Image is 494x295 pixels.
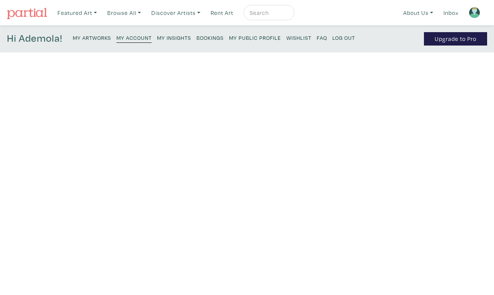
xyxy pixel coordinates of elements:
[157,32,191,42] a: My Insights
[249,8,287,18] input: Search
[286,34,311,41] small: Wishlist
[73,32,111,42] a: My Artworks
[116,34,152,41] small: My Account
[229,32,281,42] a: My Public Profile
[229,34,281,41] small: My Public Profile
[116,32,152,43] a: My Account
[73,34,111,41] small: My Artworks
[317,32,327,42] a: FAQ
[317,34,327,41] small: FAQ
[54,5,100,21] a: Featured Art
[440,5,462,21] a: Inbox
[157,34,191,41] small: My Insights
[196,32,224,42] a: Bookings
[400,5,437,21] a: About Us
[196,34,224,41] small: Bookings
[332,34,355,41] small: Log Out
[7,32,62,46] h4: Hi Ademola!
[424,32,487,46] a: Upgrade to Pro
[207,5,237,21] a: Rent Art
[148,5,204,21] a: Discover Artists
[286,32,311,42] a: Wishlist
[104,5,144,21] a: Browse All
[332,32,355,42] a: Log Out
[469,7,480,18] img: avatar.png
